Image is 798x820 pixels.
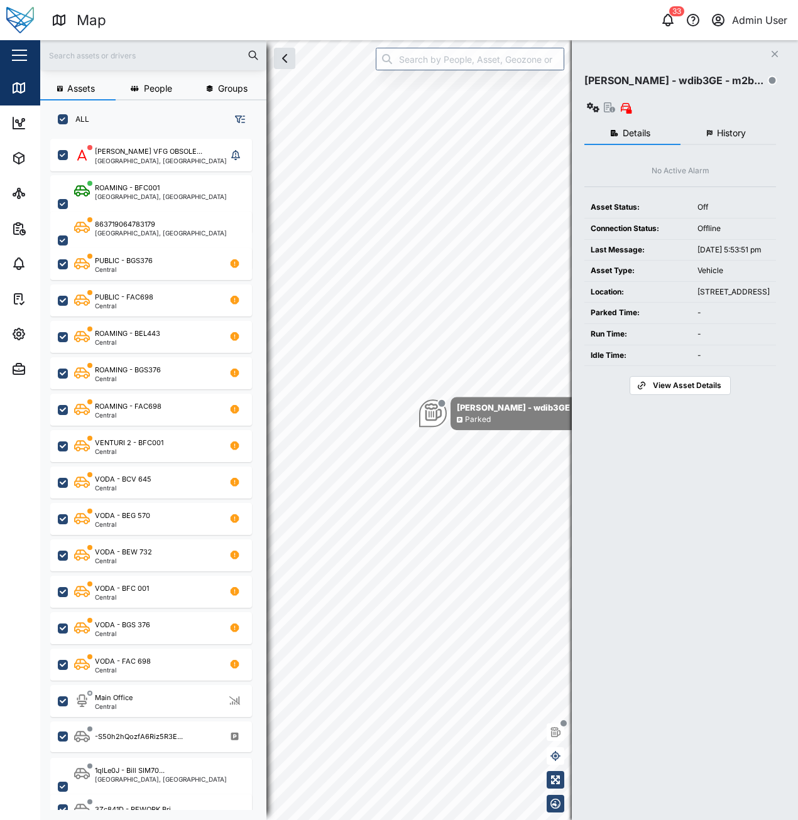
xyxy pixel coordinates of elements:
[95,804,177,815] div: 3Zc841D - REWORK Bri...
[68,114,89,124] label: ALL
[95,219,155,230] div: 863719064783179
[95,292,153,303] div: PUBLIC - FAC698
[77,9,106,31] div: Map
[33,116,89,130] div: Dashboard
[697,244,770,256] div: [DATE] 5:53:51 pm
[33,362,70,376] div: Admin
[591,244,685,256] div: Last Message:
[48,46,259,65] input: Search assets or drivers
[697,286,770,298] div: [STREET_ADDRESS]
[697,350,770,362] div: -
[33,327,77,341] div: Settings
[95,485,151,491] div: Central
[697,328,770,340] div: -
[33,222,75,235] div: Reports
[591,286,685,298] div: Location:
[95,558,152,564] div: Central
[709,11,788,29] button: Admin User
[697,265,770,277] div: Vehicle
[95,365,161,375] div: ROAMING - BGS376
[465,414,491,426] div: Parked
[95,510,150,521] div: VODA - BEG 570
[591,350,685,362] div: Idle Time:
[33,151,72,165] div: Assets
[218,84,248,93] span: Groups
[95,438,163,448] div: VENTURI 2 - BFC001
[630,376,730,395] a: View Asset Details
[95,193,227,200] div: [GEOGRAPHIC_DATA], [GEOGRAPHIC_DATA]
[376,48,564,70] input: Search by People, Asset, Geozone or Place
[95,731,183,742] div: -S50h2hQozfA6Riz5R3E...
[95,256,153,266] div: PUBLIC - BGS376
[33,81,61,95] div: Map
[95,266,153,272] div: Central
[95,594,149,600] div: Central
[95,146,202,157] div: [PERSON_NAME] VFG OBSOLE...
[95,656,151,667] div: VODA - FAC 698
[95,230,227,236] div: [GEOGRAPHIC_DATA], [GEOGRAPHIC_DATA]
[623,129,650,138] span: Details
[669,6,684,16] div: 33
[95,667,151,673] div: Central
[95,583,149,594] div: VODA - BFC 001
[33,257,72,271] div: Alarms
[732,13,787,28] div: Admin User
[591,265,685,277] div: Asset Type:
[95,328,160,339] div: ROAMING - BEL443
[95,412,161,418] div: Central
[33,186,63,200] div: Sites
[95,620,150,630] div: VODA - BGS 376
[95,401,161,412] div: ROAMING - FAC698
[95,776,227,782] div: [GEOGRAPHIC_DATA], [GEOGRAPHIC_DATA]
[95,765,165,776] div: 1qlLe0J - Bill SIM70...
[95,474,151,485] div: VODA - BCV 645
[419,397,611,430] div: Map marker
[95,630,150,637] div: Central
[652,165,709,177] div: No Active Alarm
[50,134,266,810] div: grid
[95,158,227,164] div: [GEOGRAPHIC_DATA], [GEOGRAPHIC_DATA]
[95,703,133,709] div: Central
[717,129,746,138] span: History
[67,84,95,93] span: Assets
[697,223,770,235] div: Offline
[40,40,798,820] canvas: Map
[95,375,161,382] div: Central
[584,73,763,89] div: [PERSON_NAME] - wdib3GE - m2b...
[95,521,150,527] div: Central
[95,183,160,193] div: ROAMING - BFC001
[697,307,770,319] div: -
[591,307,685,319] div: Parked Time:
[33,292,67,306] div: Tasks
[95,448,163,455] div: Central
[591,328,685,340] div: Run Time:
[591,202,685,213] div: Asset Status:
[95,547,152,558] div: VODA - BEW 732
[653,377,721,394] span: View Asset Details
[457,401,604,414] div: [PERSON_NAME] - wdib3GE - m2b...
[95,339,160,345] div: Central
[95,303,153,309] div: Central
[95,693,133,703] div: Main Office
[697,202,770,213] div: Off
[6,6,34,34] img: Main Logo
[144,84,172,93] span: People
[591,223,685,235] div: Connection Status:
